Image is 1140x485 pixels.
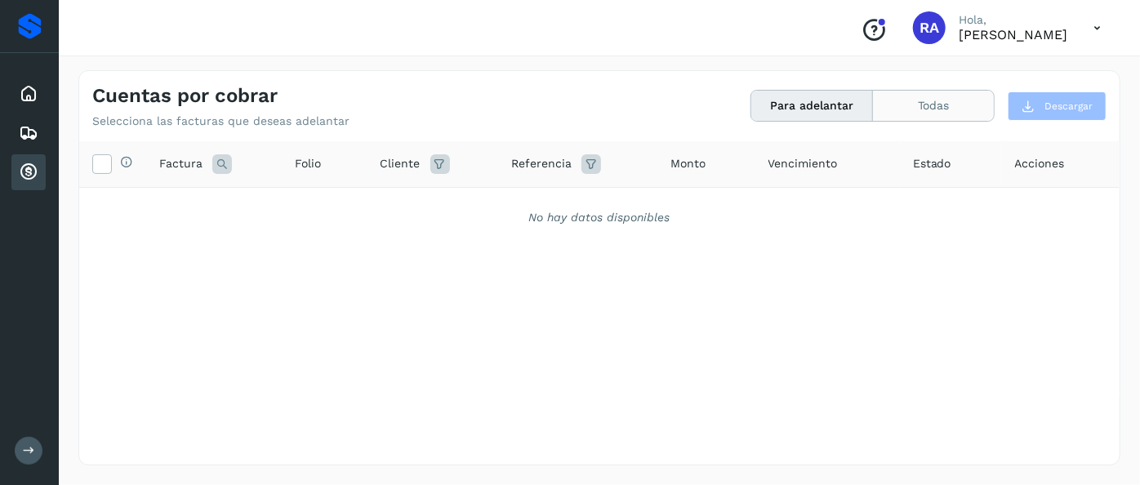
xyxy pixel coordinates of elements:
button: Para adelantar [751,91,873,121]
div: Embarques [11,115,46,151]
span: Referencia [511,155,572,172]
div: Inicio [11,76,46,112]
span: Monto [670,155,706,172]
span: Factura [159,155,203,172]
p: ROGELIO ALVAREZ PALOMO [959,27,1067,42]
span: Folio [295,155,321,172]
span: Estado [913,155,951,172]
div: No hay datos disponibles [100,209,1098,226]
span: Descargar [1044,99,1093,113]
button: Todas [873,91,994,121]
h4: Cuentas por cobrar [92,84,278,108]
p: Selecciona las facturas que deseas adelantar [92,114,350,128]
p: Hola, [959,13,1067,27]
span: Cliente [381,155,421,172]
span: Acciones [1015,155,1065,172]
button: Descargar [1008,91,1107,121]
div: Cuentas por cobrar [11,154,46,190]
span: Vencimiento [768,155,838,172]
